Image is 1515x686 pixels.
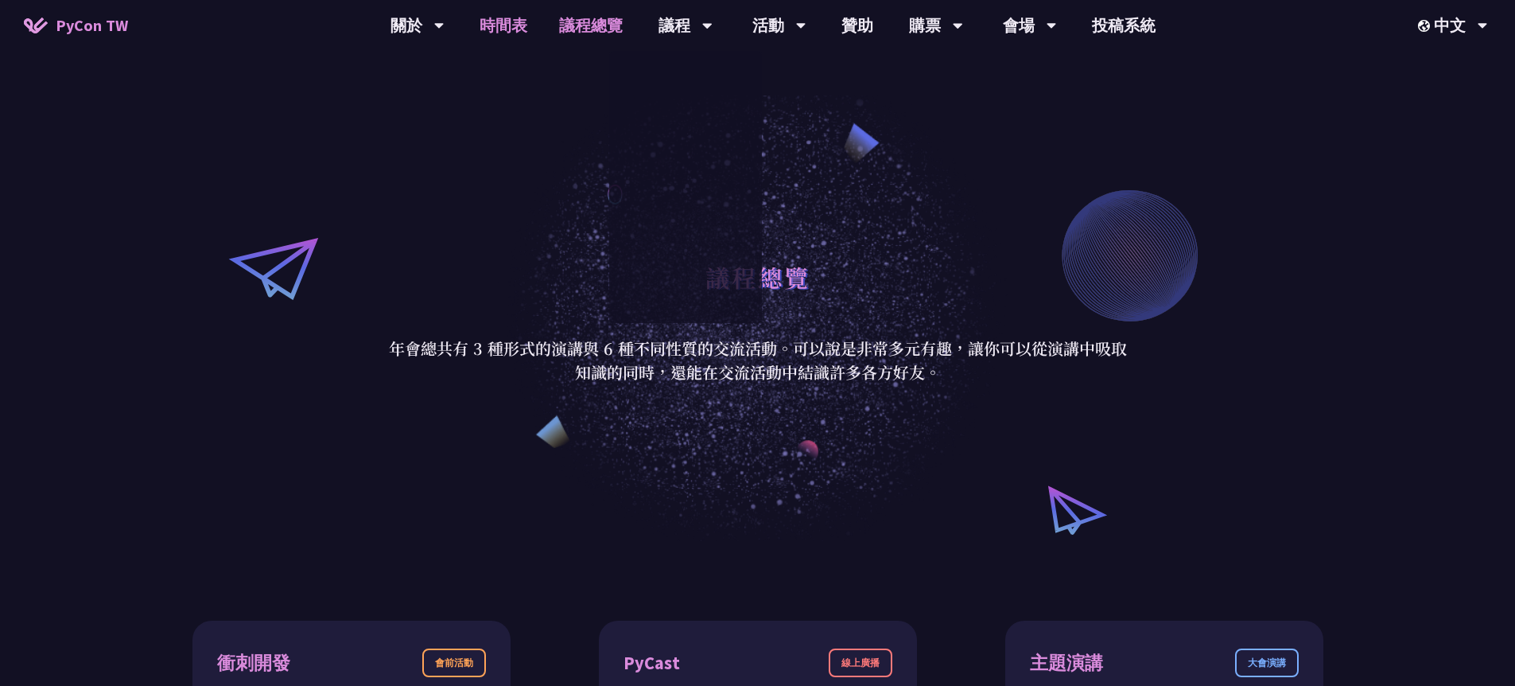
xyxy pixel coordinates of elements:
[8,6,144,45] a: PyCon TW
[1235,649,1299,677] div: 大會演講
[1030,649,1103,677] div: 主題演講
[829,649,892,677] div: 線上廣播
[24,18,48,33] img: Home icon of PyCon TW 2025
[1418,20,1434,32] img: Locale Icon
[217,649,290,677] div: 衝刺開發
[422,649,486,677] div: 會前活動
[388,337,1128,384] p: 年會總共有 3 種形式的演講與 6 種不同性質的交流活動。可以說是非常多元有趣，讓你可以從演講中吸取知識的同時，還能在交流活動中結識許多各方好友。
[56,14,128,37] span: PyCon TW
[623,649,680,677] div: PyCast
